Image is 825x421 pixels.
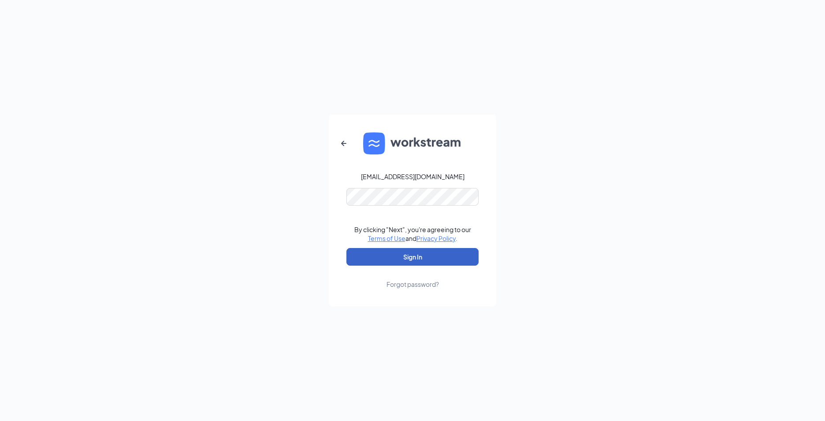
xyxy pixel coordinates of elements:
[386,280,439,289] div: Forgot password?
[363,132,462,154] img: WS logo and Workstream text
[333,133,354,154] button: ArrowLeftNew
[361,172,465,181] div: [EMAIL_ADDRESS][DOMAIN_NAME]
[338,138,349,149] svg: ArrowLeftNew
[368,234,405,242] a: Terms of Use
[386,266,439,289] a: Forgot password?
[354,225,471,243] div: By clicking "Next", you're agreeing to our and .
[416,234,456,242] a: Privacy Policy
[346,248,479,266] button: Sign In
